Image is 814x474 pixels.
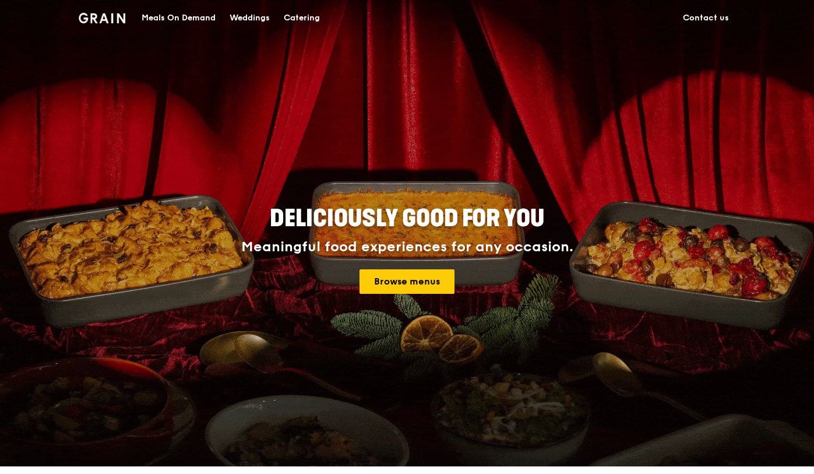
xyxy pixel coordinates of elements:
a: Browse menus [360,269,454,294]
a: Contact us [676,1,736,36]
img: Grain [79,13,126,23]
div: Meals On Demand [142,1,216,36]
a: Weddings [223,1,277,36]
a: Catering [277,1,327,36]
div: Catering [284,1,320,36]
div: Weddings [230,1,270,36]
